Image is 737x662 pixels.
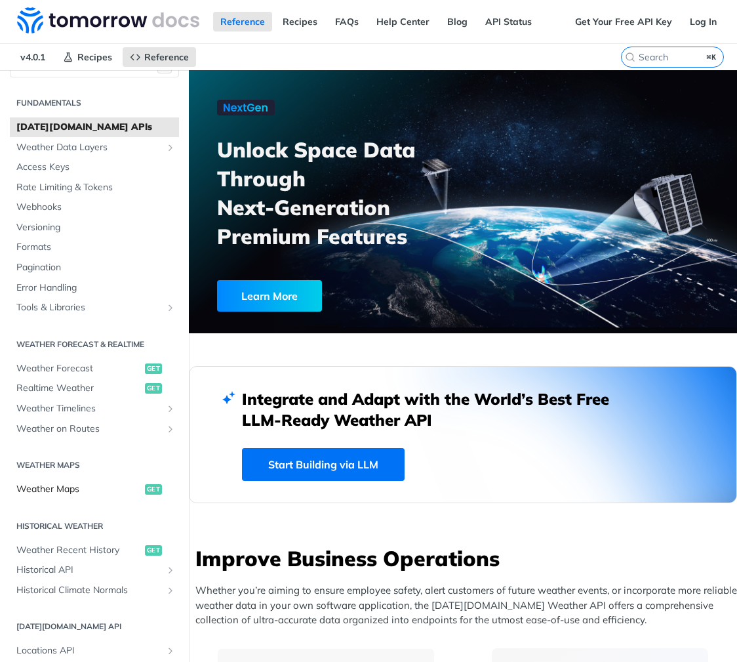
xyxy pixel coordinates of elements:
img: NextGen [217,100,275,115]
span: get [145,363,162,374]
a: Weather Mapsget [10,480,179,499]
a: Recipes [56,47,119,67]
span: get [145,484,162,495]
a: FAQs [328,12,366,31]
span: Webhooks [16,201,176,214]
span: Locations API [16,644,162,657]
button: Show subpages for Locations API [165,646,176,656]
kbd: ⌘K [704,51,720,64]
h2: Weather Maps [10,459,179,471]
a: Locations APIShow subpages for Locations API [10,641,179,661]
a: Webhooks [10,197,179,217]
a: Versioning [10,218,179,238]
span: Historical Climate Normals [16,584,162,597]
p: Whether you’re aiming to ensure employee safety, alert customers of future weather events, or inc... [195,583,737,628]
span: Error Handling [16,281,176,295]
a: Formats [10,238,179,257]
div: Learn More [217,280,322,312]
a: Log In [683,12,724,31]
button: Show subpages for Historical API [165,565,176,575]
a: Recipes [275,12,325,31]
span: Weather Maps [16,483,142,496]
a: Reference [123,47,196,67]
a: Error Handling [10,278,179,298]
a: Weather Forecastget [10,359,179,379]
span: Weather Forecast [16,362,142,375]
span: Pagination [16,261,176,274]
h2: Integrate and Adapt with the World’s Best Free LLM-Ready Weather API [242,388,629,430]
span: Weather Recent History [16,544,142,557]
a: Learn More [217,280,425,312]
a: Weather on RoutesShow subpages for Weather on Routes [10,419,179,439]
a: Tools & LibrariesShow subpages for Tools & Libraries [10,298,179,318]
button: Show subpages for Tools & Libraries [165,302,176,313]
button: Show subpages for Weather Timelines [165,403,176,414]
span: Tools & Libraries [16,301,162,314]
a: API Status [478,12,539,31]
a: [DATE][DOMAIN_NAME] APIs [10,117,179,137]
span: get [145,383,162,394]
span: v4.0.1 [13,47,52,67]
img: Tomorrow.io Weather API Docs [17,7,199,33]
a: Realtime Weatherget [10,379,179,398]
a: Blog [440,12,475,31]
span: Recipes [77,51,112,63]
a: Historical Climate NormalsShow subpages for Historical Climate Normals [10,581,179,600]
a: Access Keys [10,157,179,177]
span: Historical API [16,564,162,577]
h2: Weather Forecast & realtime [10,339,179,350]
span: Reference [144,51,189,63]
a: Start Building via LLM [242,448,405,481]
button: Show subpages for Weather Data Layers [165,142,176,153]
h3: Improve Business Operations [195,544,737,573]
a: Rate Limiting & Tokens [10,178,179,197]
a: Get Your Free API Key [568,12,679,31]
span: Weather Timelines [16,402,162,415]
span: Access Keys [16,161,176,174]
a: Weather Data LayersShow subpages for Weather Data Layers [10,138,179,157]
h2: Fundamentals [10,97,179,109]
a: Reference [213,12,272,31]
h3: Unlock Space Data Through Next-Generation Premium Features [217,135,477,251]
button: Show subpages for Historical Climate Normals [165,585,176,596]
button: Show subpages for Weather on Routes [165,424,176,434]
span: Realtime Weather [16,382,142,395]
a: Weather TimelinesShow subpages for Weather Timelines [10,399,179,419]
a: Pagination [10,258,179,278]
a: Historical APIShow subpages for Historical API [10,560,179,580]
span: Rate Limiting & Tokens [16,181,176,194]
span: Formats [16,241,176,254]
a: Weather Recent Historyget [10,541,179,560]
svg: Search [625,52,635,62]
span: [DATE][DOMAIN_NAME] APIs [16,121,176,134]
h2: [DATE][DOMAIN_NAME] API [10,621,179,632]
span: Weather Data Layers [16,141,162,154]
a: Help Center [369,12,437,31]
span: Versioning [16,221,176,234]
span: Weather on Routes [16,423,162,436]
span: get [145,545,162,556]
h2: Historical Weather [10,520,179,532]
